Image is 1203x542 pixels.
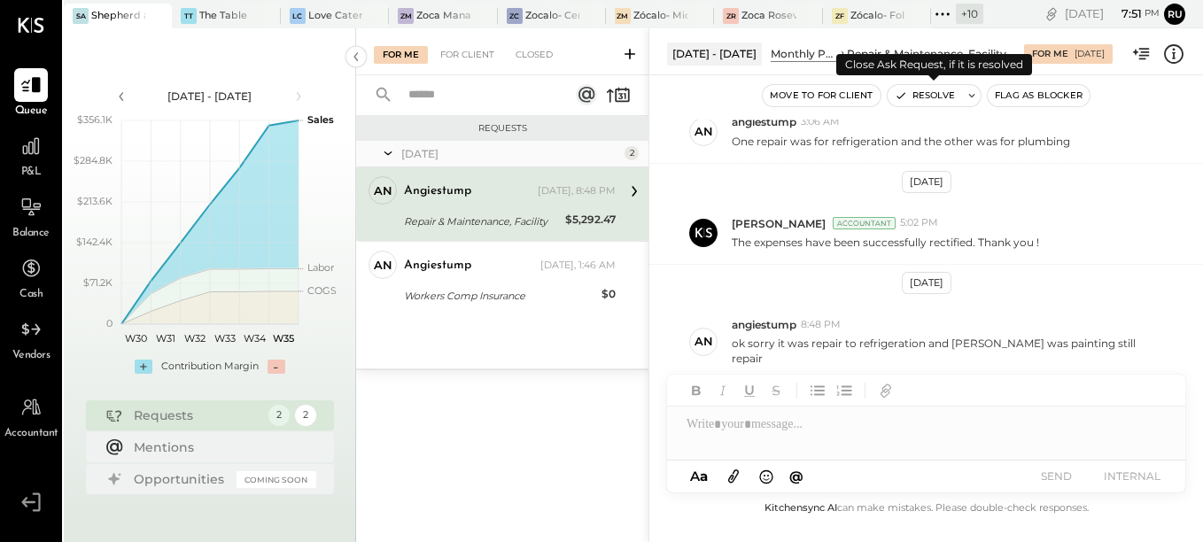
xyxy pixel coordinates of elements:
[15,104,48,120] span: Queue
[764,379,788,402] button: Strikethrough
[732,134,1070,149] p: One repair was for refrigeration and the other was for plumbing
[12,226,50,242] span: Balance
[12,348,50,364] span: Vendors
[404,287,596,305] div: Workers Comp Insurance
[833,379,856,402] button: Ordered List
[763,85,881,106] button: Move to for client
[833,217,896,229] div: Accountant
[19,287,43,303] span: Cash
[398,8,414,24] div: ZM
[243,332,266,345] text: W34
[784,465,809,487] button: @
[134,470,228,488] div: Opportunities
[295,405,316,426] div: 2
[1043,4,1060,23] div: copy link
[956,4,983,24] div: + 10
[77,195,113,207] text: $213.6K
[988,85,1090,106] button: Flag as Blocker
[847,46,1006,61] div: Repair & Maintenance, Facility
[307,284,337,297] text: COGS
[801,318,841,332] span: 8:48 PM
[700,468,708,484] span: a
[74,154,113,166] text: $284.8K
[540,259,616,273] div: [DATE], 1:46 AM
[836,54,1032,75] div: Close Ask Request, if it is resolved
[801,115,840,129] span: 3:06 AM
[365,122,640,135] div: Requests
[135,360,152,374] div: +
[1,129,61,181] a: P&L
[900,216,938,230] span: 5:02 PM
[1,68,61,120] a: Queue
[134,438,307,456] div: Mentions
[290,8,306,24] div: LC
[135,89,285,104] div: [DATE] - [DATE]
[902,272,951,294] div: [DATE]
[738,379,761,402] button: Underline
[156,332,175,345] text: W31
[91,9,145,23] div: Shepherd and [PERSON_NAME]
[374,46,428,64] div: For Me
[307,261,334,274] text: Labor
[507,46,562,64] div: Closed
[268,405,290,426] div: 2
[850,9,904,23] div: Zócalo- Folsom
[732,216,826,231] span: [PERSON_NAME]
[1145,7,1160,19] span: pm
[732,317,796,332] span: angiestump
[601,285,616,303] div: $0
[308,9,362,23] div: Love Catering, Inc.
[184,332,206,345] text: W32
[685,379,708,402] button: Bold
[888,85,962,106] button: Resolve
[832,8,848,24] div: ZF
[134,406,260,424] div: Requests
[73,8,89,24] div: Sa
[4,426,58,442] span: Accountant
[374,257,392,274] div: an
[565,211,616,228] div: $5,292.47
[1164,4,1185,25] button: Ru
[431,46,503,64] div: For Client
[401,146,620,161] div: [DATE]
[538,184,616,198] div: [DATE], 8:48 PM
[732,336,1166,366] p: ok sorry it was repair to refrigeration and [PERSON_NAME] was painting still repair
[625,146,639,160] div: 2
[307,113,334,126] text: Sales
[1,252,61,303] a: Cash
[695,123,713,140] div: an
[789,468,803,484] span: @
[902,171,951,193] div: [DATE]
[1,391,61,442] a: Accountant
[695,333,713,350] div: an
[416,9,470,23] div: Zoca Management Services Inc
[1,313,61,364] a: Vendors
[732,114,796,129] span: angiestump
[1,190,61,242] a: Balance
[685,467,713,486] button: Aa
[77,113,113,126] text: $356.1K
[874,379,897,402] button: Add URL
[711,379,734,402] button: Italic
[21,165,42,181] span: P&L
[1021,464,1091,488] button: SEND
[181,8,197,24] div: TT
[615,8,631,24] div: ZM
[1032,48,1068,60] div: For Me
[1106,5,1142,22] span: 7 : 51
[1097,464,1168,488] button: INTERNAL
[404,213,560,230] div: Repair & Maintenance, Facility
[723,8,739,24] div: ZR
[161,360,259,374] div: Contribution Margin
[268,360,285,374] div: -
[741,9,796,23] div: Zoca Roseville Inc.
[1075,48,1105,60] div: [DATE]
[667,43,762,65] div: [DATE] - [DATE]
[806,379,829,402] button: Unordered List
[125,332,147,345] text: W30
[771,46,838,61] div: Monthly P&L Comparison
[404,257,471,275] div: angiestump
[106,317,113,329] text: 0
[633,9,687,23] div: Zócalo- Midtown (Zoca Inc.)
[83,276,113,289] text: $71.2K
